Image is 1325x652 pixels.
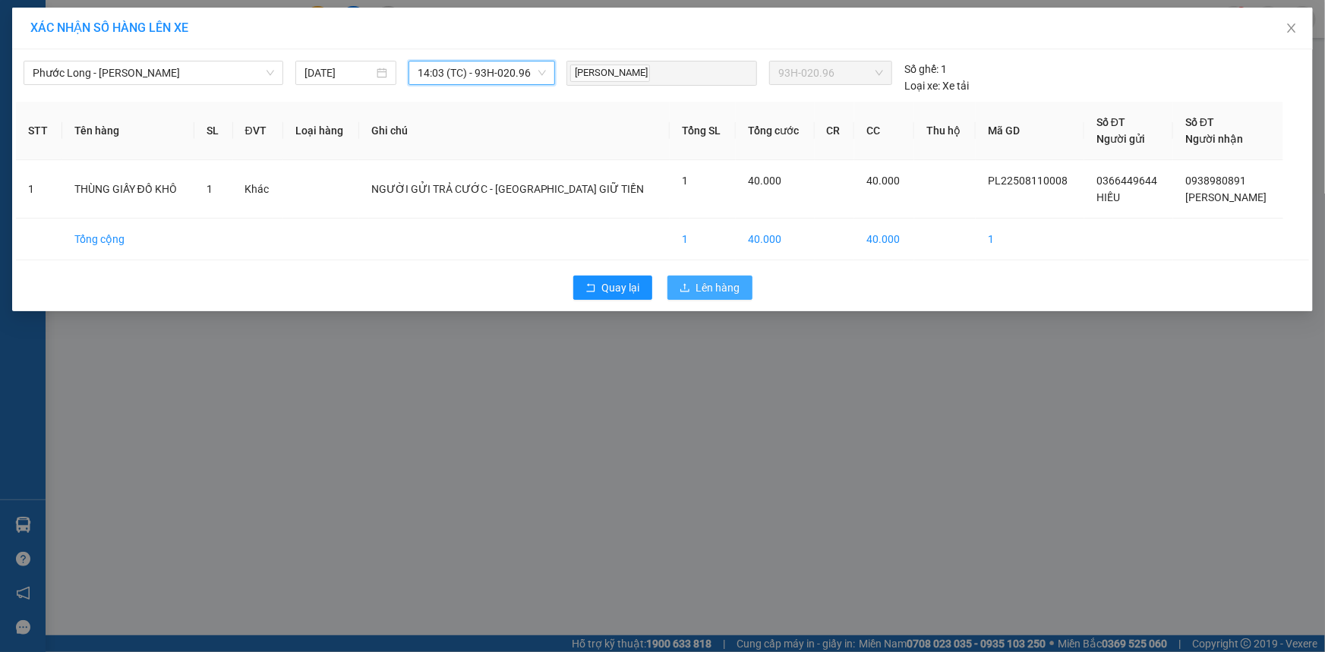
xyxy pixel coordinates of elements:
[418,61,546,84] span: 14:03 (TC) - 93H-020.96
[904,61,939,77] span: Số ghế:
[359,102,670,160] th: Ghi chú
[304,65,374,81] input: 11/08/2025
[680,282,690,295] span: upload
[233,102,284,160] th: ĐVT
[16,160,62,219] td: 1
[670,219,736,260] td: 1
[1096,133,1145,145] span: Người gửi
[736,219,814,260] td: 40.000
[283,102,358,160] th: Loại hàng
[62,102,195,160] th: Tên hàng
[904,77,969,94] div: Xe tải
[233,160,284,219] td: Khác
[33,61,274,84] span: Phước Long - Hồ Chí Minh
[914,102,975,160] th: Thu hộ
[1185,191,1267,203] span: [PERSON_NAME]
[585,282,596,295] span: rollback
[62,219,195,260] td: Tổng cộng
[667,276,752,300] button: uploadLên hàng
[1286,22,1298,34] span: close
[682,175,688,187] span: 1
[736,102,814,160] th: Tổng cước
[815,102,854,160] th: CR
[62,160,195,219] td: THÙNG GIẤY ĐỒ KHÔ
[988,175,1068,187] span: PL22508110008
[602,279,640,296] span: Quay lại
[1270,8,1313,50] button: Close
[748,175,781,187] span: 40.000
[854,219,914,260] td: 40.000
[854,102,914,160] th: CC
[904,77,940,94] span: Loại xe:
[976,102,1084,160] th: Mã GD
[1096,191,1120,203] span: HIẾU
[573,276,652,300] button: rollbackQuay lại
[194,102,232,160] th: SL
[570,65,650,82] span: [PERSON_NAME]
[976,219,1084,260] td: 1
[696,279,740,296] span: Lên hàng
[866,175,900,187] span: 40.000
[1096,116,1125,128] span: Số ĐT
[30,20,188,35] span: XÁC NHẬN SỐ HÀNG LÊN XE
[371,183,645,195] span: NGƯỜI GỬI TRẢ CƯỚC - [GEOGRAPHIC_DATA] GIỮ TIỀN
[1185,175,1246,187] span: 0938980891
[1185,133,1243,145] span: Người nhận
[1185,116,1214,128] span: Số ĐT
[904,61,947,77] div: 1
[778,61,883,84] span: 93H-020.96
[670,102,736,160] th: Tổng SL
[207,183,213,195] span: 1
[1096,175,1157,187] span: 0366449644
[16,102,62,160] th: STT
